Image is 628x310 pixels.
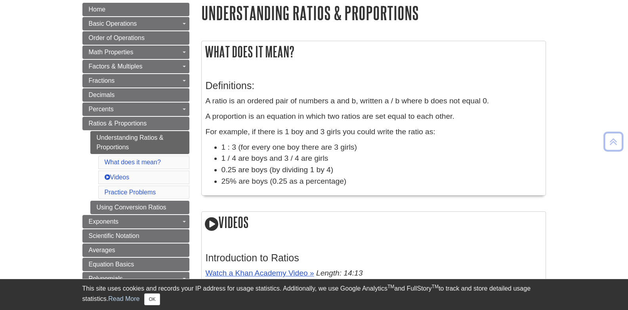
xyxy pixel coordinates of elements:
[82,284,546,305] div: This site uses cookies and records your IP address for usage statistics. Additionally, we use Goo...
[201,3,546,23] h1: Understanding Ratios & Proportions
[105,174,130,181] a: Videos
[89,34,145,41] span: Order of Operations
[89,261,134,268] span: Equation Basics
[82,117,189,130] a: Ratios & Proportions
[82,17,189,30] a: Basic Operations
[206,252,542,264] h3: Introduction to Ratios
[206,126,542,138] p: For example, if there is 1 boy and 3 girls you could write the ratio as:
[89,247,115,253] span: Averages
[202,212,546,234] h2: Videos
[82,243,189,257] a: Averages
[82,215,189,228] a: Exponents
[432,284,439,289] sup: TM
[221,142,542,153] li: 1 : 3 (for every one boy there are 3 girls)
[316,269,363,277] em: Length: 14:13
[108,295,139,302] a: Read More
[105,189,156,196] a: Practice Problems
[82,74,189,87] a: Fractions
[82,31,189,45] a: Order of Operations
[89,106,114,112] span: Percents
[82,46,189,59] a: Math Properties
[202,41,546,62] h2: What does it mean?
[144,293,160,305] button: Close
[82,272,189,285] a: Polynomials
[387,284,394,289] sup: TM
[89,218,119,225] span: Exponents
[82,3,189,16] a: Home
[90,131,189,154] a: Understanding Ratios & Proportions
[221,176,542,187] li: 25% are boys (0.25 as a percentage)
[601,136,626,147] a: Back to Top
[206,111,542,122] p: A proportion is an equation in which two ratios are set equal to each other.
[206,80,542,91] h3: Definitions:
[82,229,189,243] a: Scientific Notation
[89,91,115,98] span: Decimals
[221,153,542,164] li: 1 / 4 are boys and 3 / 4 are girls
[82,88,189,102] a: Decimals
[82,60,189,73] a: Factors & Multiples
[206,95,542,107] p: A ratio is an ordered pair of numbers a and b, written a / b where b does not equal 0.
[105,159,161,165] a: What does it mean?
[82,103,189,116] a: Percents
[89,6,106,13] span: Home
[90,201,189,214] a: Using Conversion Ratios
[206,269,314,277] a: Watch a Khan Academy Video »
[89,77,115,84] span: Fractions
[89,232,139,239] span: Scientific Notation
[221,164,542,176] li: 0.25 are boys (by dividing 1 by 4)
[89,120,147,127] span: Ratios & Proportions
[82,258,189,271] a: Equation Basics
[89,63,143,70] span: Factors & Multiples
[89,49,134,55] span: Math Properties
[89,20,137,27] span: Basic Operations
[89,275,123,282] span: Polynomials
